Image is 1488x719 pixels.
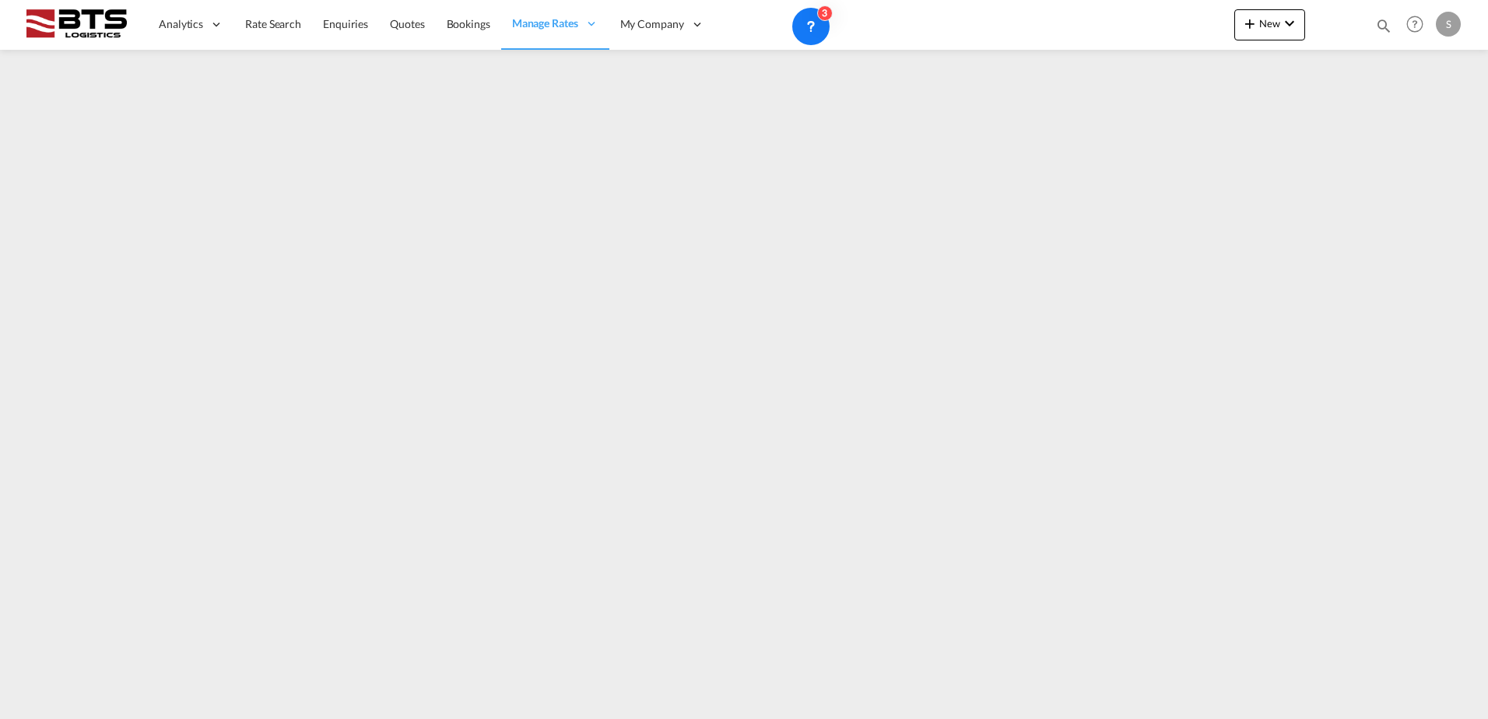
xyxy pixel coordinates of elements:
[1234,9,1305,40] button: icon-plus 400-fgNewicon-chevron-down
[1436,12,1461,37] div: S
[1375,17,1392,40] div: icon-magnify
[620,16,684,32] span: My Company
[23,7,128,42] img: cdcc71d0be7811ed9adfbf939d2aa0e8.png
[1280,14,1299,33] md-icon: icon-chevron-down
[447,17,490,30] span: Bookings
[1241,17,1299,30] span: New
[1241,14,1259,33] md-icon: icon-plus 400-fg
[245,17,301,30] span: Rate Search
[1375,17,1392,34] md-icon: icon-magnify
[390,17,424,30] span: Quotes
[159,16,203,32] span: Analytics
[323,17,368,30] span: Enquiries
[1402,11,1428,37] span: Help
[1402,11,1436,39] div: Help
[512,16,578,31] span: Manage Rates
